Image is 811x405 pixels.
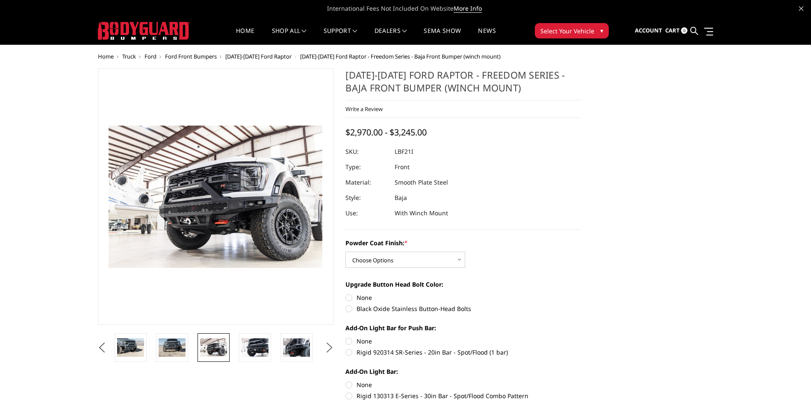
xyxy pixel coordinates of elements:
[98,22,190,40] img: BODYGUARD BUMPERS
[345,380,581,389] label: None
[272,28,307,44] a: shop all
[345,105,383,113] a: Write a Review
[665,19,687,42] a: Cart 0
[345,175,388,190] dt: Material:
[345,304,581,313] label: Black Oxide Stainless Button-Head Bolts
[345,205,388,221] dt: Use:
[283,338,310,356] img: 2021-2025 Ford Raptor - Freedom Series - Baja Front Bumper (winch mount)
[395,159,410,175] dd: Front
[159,338,186,356] img: 2021-2025 Ford Raptor - Freedom Series - Baja Front Bumper (winch mount)
[345,323,581,332] label: Add-On Light Bar for Push Bar:
[635,26,662,34] span: Account
[635,19,662,42] a: Account
[225,53,292,60] a: [DATE]-[DATE] Ford Raptor
[395,144,413,159] dd: LBF21I
[665,26,680,34] span: Cart
[165,53,217,60] a: Ford Front Bumpers
[535,23,609,38] button: Select Your Vehicle
[454,4,482,13] a: More Info
[98,68,334,325] a: 2021-2025 Ford Raptor - Freedom Series - Baja Front Bumper (winch mount)
[681,27,687,34] span: 0
[600,26,603,35] span: ▾
[96,341,109,354] button: Previous
[324,28,357,44] a: Support
[242,338,268,356] img: 2021-2025 Ford Raptor - Freedom Series - Baja Front Bumper (winch mount)
[300,53,501,60] span: [DATE]-[DATE] Ford Raptor - Freedom Series - Baja Front Bumper (winch mount)
[117,338,144,356] img: 2021-2025 Ford Raptor - Freedom Series - Baja Front Bumper (winch mount)
[200,338,227,356] img: 2021-2025 Ford Raptor - Freedom Series - Baja Front Bumper (winch mount)
[145,53,156,60] a: Ford
[478,28,495,44] a: News
[345,280,581,289] label: Upgrade Button Head Bolt Color:
[323,341,336,354] button: Next
[345,293,581,302] label: None
[375,28,407,44] a: Dealers
[345,391,581,400] label: Rigid 130313 E-Series - 30in Bar - Spot/Flood Combo Pattern
[345,337,581,346] label: None
[395,205,448,221] dd: With Winch Mount
[122,53,136,60] a: Truck
[540,26,594,35] span: Select Your Vehicle
[345,367,581,376] label: Add-On Light Bar:
[345,159,388,175] dt: Type:
[345,190,388,205] dt: Style:
[395,190,407,205] dd: Baja
[345,126,427,138] span: $2,970.00 - $3,245.00
[424,28,461,44] a: SEMA Show
[345,348,581,357] label: Rigid 920314 SR-Series - 20in Bar - Spot/Flood (1 bar)
[98,53,114,60] a: Home
[395,175,448,190] dd: Smooth Plate Steel
[345,144,388,159] dt: SKU:
[236,28,254,44] a: Home
[345,238,581,247] label: Powder Coat Finish:
[345,68,581,100] h1: [DATE]-[DATE] Ford Raptor - Freedom Series - Baja Front Bumper (winch mount)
